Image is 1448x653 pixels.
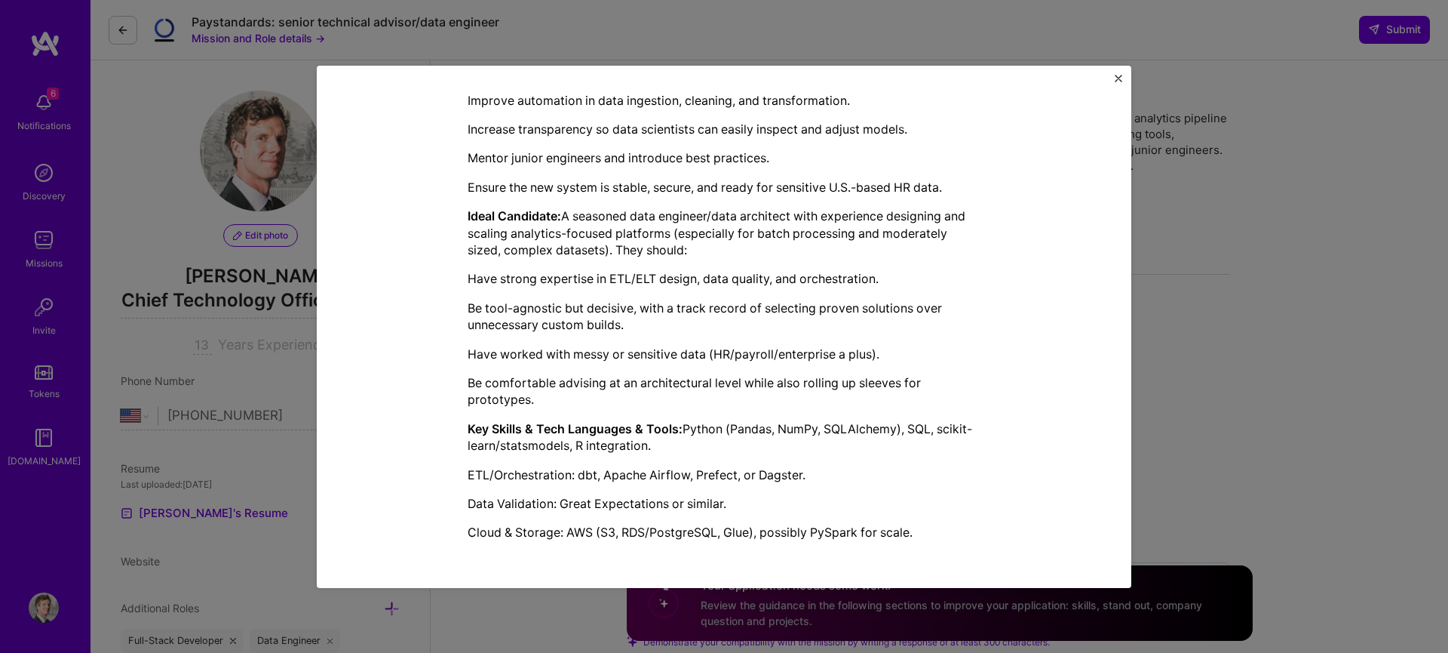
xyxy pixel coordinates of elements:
[468,300,980,334] p: Be tool-agnostic but decisive, with a track record of selecting proven solutions over unnecessary...
[468,208,561,223] strong: Ideal Candidate:
[468,467,980,483] p: ETL/Orchestration: dbt, Apache Airflow, Prefect, or Dagster.
[468,421,683,436] strong: Key Skills & Tech Languages & Tools:
[468,420,980,454] p: Python (Pandas, NumPy, SQLAlchemy), SQL, scikit-learn/statsmodels, R integration.
[468,149,980,166] p: Mentor junior engineers and introduce best practices.
[468,346,980,362] p: Have worked with messy or sensitive data (HR/payroll/enterprise a plus).
[468,208,980,258] p: A seasoned data engineer/data architect with experience designing and scaling analytics-focused p...
[468,374,980,408] p: Be comfortable advising at an architectural level while also rolling up sleeves for prototypes.
[468,270,980,287] p: Have strong expertise in ETL/ELT design, data quality, and orchestration.
[468,495,980,512] p: Data Validation: Great Expectations or similar.
[468,121,980,137] p: Increase transparency so data scientists can easily inspect and adjust models.
[1115,75,1122,91] button: Close
[468,524,980,541] p: Cloud & Storage: AWS (S3, RDS/PostgreSQL, Glue), possibly PySpark for scale.
[468,179,980,196] p: Ensure the new system is stable, secure, and ready for sensitive U.S.-based HR data.
[468,92,980,109] p: Improve automation in data ingestion, cleaning, and transformation.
